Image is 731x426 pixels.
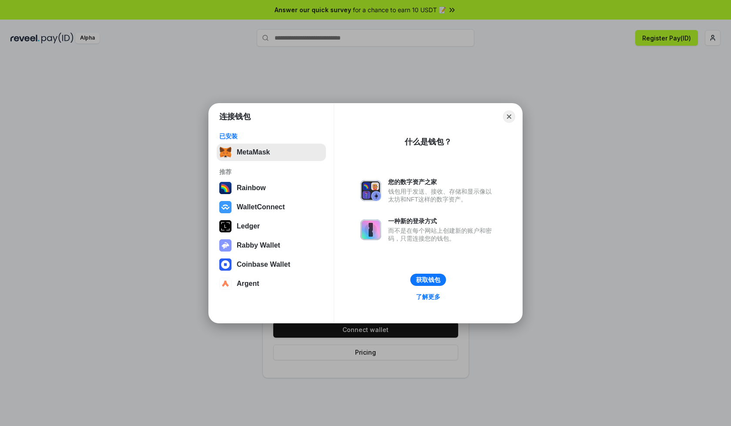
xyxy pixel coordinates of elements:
[237,148,270,156] div: MetaMask
[219,201,231,213] img: svg+xml,%3Csvg%20width%3D%2228%22%20height%3D%2228%22%20viewBox%3D%220%200%2028%2028%22%20fill%3D...
[237,261,290,268] div: Coinbase Wallet
[219,278,231,290] img: svg+xml,%3Csvg%20width%3D%2228%22%20height%3D%2228%22%20viewBox%3D%220%200%2028%2028%22%20fill%3D...
[237,203,285,211] div: WalletConnect
[219,258,231,271] img: svg+xml,%3Csvg%20width%3D%2228%22%20height%3D%2228%22%20viewBox%3D%220%200%2028%2028%22%20fill%3D...
[360,219,381,240] img: svg+xml,%3Csvg%20xmlns%3D%22http%3A%2F%2Fwww.w3.org%2F2000%2Fsvg%22%20fill%3D%22none%22%20viewBox...
[503,111,515,123] button: Close
[219,182,231,194] img: svg+xml,%3Csvg%20width%3D%22120%22%20height%3D%22120%22%20viewBox%3D%220%200%20120%20120%22%20fil...
[217,179,326,197] button: Rainbow
[219,168,323,176] div: 推荐
[388,217,496,225] div: 一种新的登录方式
[219,132,323,140] div: 已安装
[410,274,446,286] button: 获取钱包
[388,227,496,242] div: 而不是在每个网站上创建新的账户和密码，只需连接您的钱包。
[411,291,446,302] a: 了解更多
[237,222,260,230] div: Ledger
[219,146,231,158] img: svg+xml,%3Csvg%20fill%3D%22none%22%20height%3D%2233%22%20viewBox%3D%220%200%2035%2033%22%20width%...
[217,275,326,292] button: Argent
[219,220,231,232] img: svg+xml,%3Csvg%20xmlns%3D%22http%3A%2F%2Fwww.w3.org%2F2000%2Fsvg%22%20width%3D%2228%22%20height%3...
[416,293,440,301] div: 了解更多
[217,218,326,235] button: Ledger
[237,280,259,288] div: Argent
[217,256,326,273] button: Coinbase Wallet
[217,198,326,216] button: WalletConnect
[388,178,496,186] div: 您的数字资产之家
[416,276,440,284] div: 获取钱包
[217,144,326,161] button: MetaMask
[217,237,326,254] button: Rabby Wallet
[237,242,280,249] div: Rabby Wallet
[388,188,496,203] div: 钱包用于发送、接收、存储和显示像以太坊和NFT这样的数字资产。
[219,111,251,122] h1: 连接钱包
[219,239,231,252] img: svg+xml,%3Csvg%20xmlns%3D%22http%3A%2F%2Fwww.w3.org%2F2000%2Fsvg%22%20fill%3D%22none%22%20viewBox...
[360,180,381,201] img: svg+xml,%3Csvg%20xmlns%3D%22http%3A%2F%2Fwww.w3.org%2F2000%2Fsvg%22%20fill%3D%22none%22%20viewBox...
[237,184,266,192] div: Rainbow
[405,137,452,147] div: 什么是钱包？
